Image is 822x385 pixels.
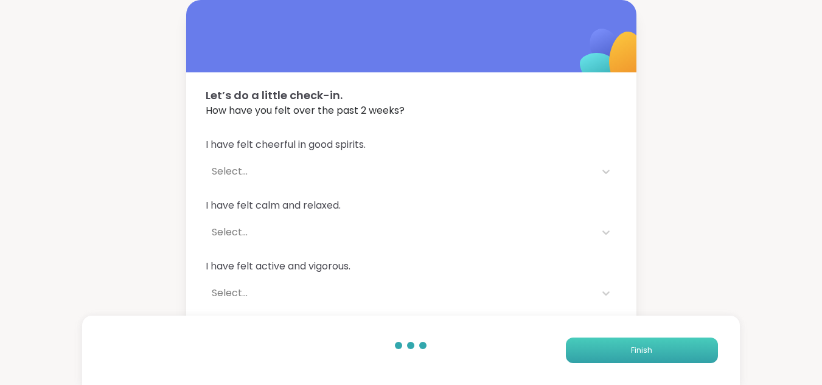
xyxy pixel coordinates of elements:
div: Select... [212,164,589,179]
div: Select... [212,286,589,300]
button: Finish [566,338,718,363]
div: Select... [212,225,589,240]
span: How have you felt over the past 2 weeks? [206,103,617,118]
span: Finish [631,345,652,356]
span: I have felt calm and relaxed. [206,198,617,213]
span: Let’s do a little check-in. [206,87,617,103]
span: I have felt cheerful in good spirits. [206,137,617,152]
span: I have felt active and vigorous. [206,259,617,274]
